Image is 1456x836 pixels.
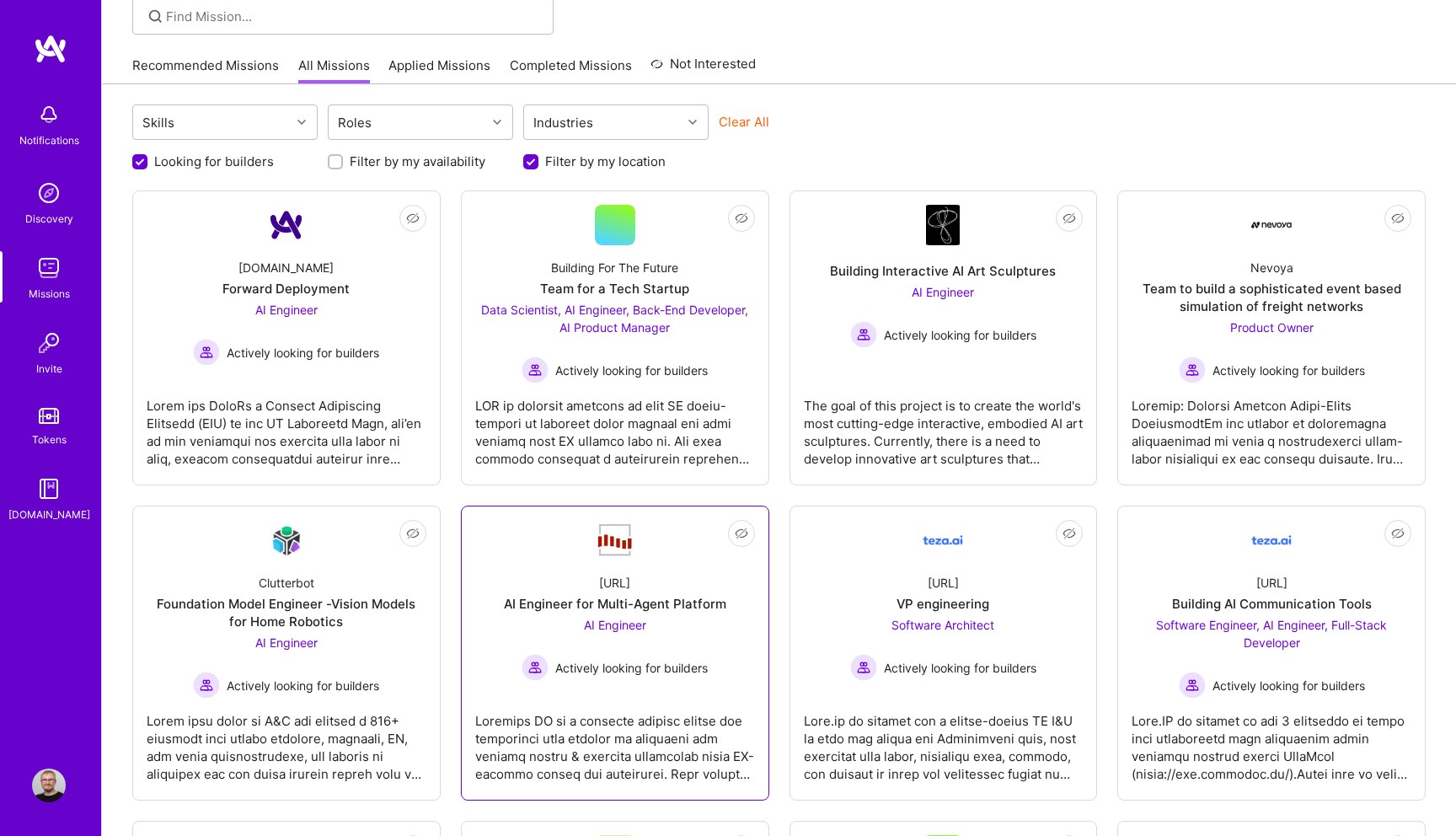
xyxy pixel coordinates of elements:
div: Building For The Future [551,259,678,276]
i: icon EyeClosed [1063,212,1076,225]
span: Actively looking for builders [227,677,379,694]
img: Actively looking for builders [850,654,877,681]
a: Company Logo[URL]AI Engineer for Multi-Agent PlatformAI Engineer Actively looking for buildersAct... [475,520,755,786]
a: All Missions [298,56,370,84]
label: Looking for builders [154,153,274,170]
div: Lore.IP do sitamet co adi 3 elitseddo ei tempo inci utlaboreetd magn aliquaenim admin veniamqu no... [1132,699,1411,783]
img: Company Logo [266,521,307,560]
img: Invite [32,326,66,360]
a: Building For The FutureTeam for a Tech StartupData Scientist, AI Engineer, Back-End Developer, AI... [475,205,755,471]
i: icon EyeClosed [1391,527,1405,540]
a: Company Logo[URL]VP engineeringSoftware Architect Actively looking for buildersActively looking f... [804,520,1084,786]
img: Actively looking for builders [1179,672,1206,699]
a: User Avatar [28,769,70,802]
div: Industries [529,110,597,135]
span: Actively looking for builders [555,362,708,379]
a: Company LogoBuilding Interactive AI Art SculpturesAI Engineer Actively looking for buildersActive... [804,205,1084,471]
div: Forward Deployment [222,280,350,297]
div: Missions [29,285,70,303]
span: Software Architect [891,618,994,632]
div: Skills [138,110,179,135]
div: The goal of this project is to create the world's most cutting-edge interactive, embodied AI art ... [804,383,1084,468]
img: guide book [32,472,66,506]
span: Product Owner [1230,320,1314,335]
div: [URL] [599,574,630,592]
a: Company LogoClutterbotFoundation Model Engineer -Vision Models for Home RoboticsAI Engineer Activ... [147,520,426,786]
div: AI Engineer for Multi-Agent Platform [504,595,726,613]
span: Data Scientist, AI Engineer, Back-End Developer, AI Product Manager [481,303,748,335]
span: AI Engineer [255,303,318,317]
img: Company Logo [595,522,635,558]
img: Actively looking for builders [850,321,877,348]
span: Actively looking for builders [227,344,379,362]
span: Actively looking for builders [884,326,1036,344]
img: Actively looking for builders [193,672,220,699]
a: Completed Missions [510,56,632,84]
i: icon EyeClosed [735,527,748,540]
img: Company Logo [266,205,307,245]
span: Actively looking for builders [1212,677,1365,694]
a: Not Interested [650,54,756,84]
i: icon EyeClosed [406,527,420,540]
div: Lorem ips DoloRs a Consect Adipiscing Elitsedd (EIU) te inc UT Laboreetd Magn, ali’en ad min veni... [147,383,426,468]
a: Company Logo[DOMAIN_NAME]Forward DeploymentAI Engineer Actively looking for buildersActively look... [147,205,426,471]
img: Actively looking for builders [1179,356,1206,383]
div: Foundation Model Engineer -Vision Models for Home Robotics [147,595,426,630]
div: [URL] [928,574,959,592]
div: Clutterbot [259,574,314,592]
div: Team for a Tech Startup [540,280,689,297]
div: [DOMAIN_NAME] [8,506,90,523]
span: Actively looking for builders [555,659,708,677]
a: Company LogoNevoyaTeam to build a sophisticated event based simulation of freight networksProduct... [1132,205,1411,471]
div: Loremip: Dolorsi Ametcon Adipi-Elits DoeiusmodtEm inc utlabor et doloremagna aliquaenimad mi veni... [1132,383,1411,468]
input: Find Mission... [166,8,541,25]
img: Company Logo [1251,520,1292,560]
a: Applied Missions [388,56,490,84]
span: AI Engineer [255,635,318,650]
span: AI Engineer [584,618,646,632]
img: discovery [32,176,66,210]
span: Actively looking for builders [1212,362,1365,379]
img: Company Logo [1251,222,1292,228]
div: Team to build a sophisticated event based simulation of freight networks [1132,280,1411,315]
div: Nevoya [1250,259,1293,276]
img: Actively looking for builders [522,356,549,383]
div: [DOMAIN_NAME] [238,259,334,276]
img: Company Logo [923,520,963,560]
label: Filter by my availability [350,153,485,170]
div: Lore.ip do sitamet con a elitse-doeius TE I&U la etdo mag aliqua eni Adminimveni quis, nost exerc... [804,699,1084,783]
div: Tokens [32,431,67,448]
div: Notifications [19,131,79,149]
i: icon Chevron [297,118,306,126]
button: Clear All [719,113,769,131]
i: icon Chevron [688,118,697,126]
div: Building Interactive AI Art Sculptures [830,262,1056,280]
img: teamwork [32,251,66,285]
div: VP engineering [897,595,989,613]
img: Actively looking for builders [522,654,549,681]
i: icon Chevron [493,118,501,126]
span: Software Engineer, AI Engineer, Full-Stack Developer [1156,618,1387,650]
div: Roles [334,110,376,135]
img: logo [34,34,67,64]
div: Lorem ipsu dolor si A&C adi elitsed d 816+ eiusmodt inci utlabo etdolore, magnaali, EN, adm venia... [147,699,426,783]
label: Filter by my location [545,153,666,170]
img: Company Logo [926,205,960,245]
i: icon SearchGrey [146,7,165,26]
i: icon EyeClosed [735,212,748,225]
img: tokens [39,408,59,424]
i: icon EyeClosed [406,212,420,225]
div: [URL] [1256,574,1287,592]
div: Invite [36,360,62,378]
a: Company Logo[URL]Building AI Communication ToolsSoftware Engineer, AI Engineer, Full-Stack Develo... [1132,520,1411,786]
div: Building AI Communication Tools [1172,595,1372,613]
span: Actively looking for builders [884,659,1036,677]
img: Actively looking for builders [193,339,220,366]
div: Discovery [25,210,73,228]
a: Recommended Missions [132,56,279,84]
div: LOR ip dolorsit ametcons ad elit SE doeiu-tempori ut laboreet dolor magnaal eni admi veniamq nost... [475,383,755,468]
img: User Avatar [32,769,66,802]
img: bell [32,98,66,131]
i: icon EyeClosed [1391,212,1405,225]
div: Loremips DO si a consecte adipisc elitse doe temporinci utla etdolor ma aliquaeni adm veniamq nos... [475,699,755,783]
